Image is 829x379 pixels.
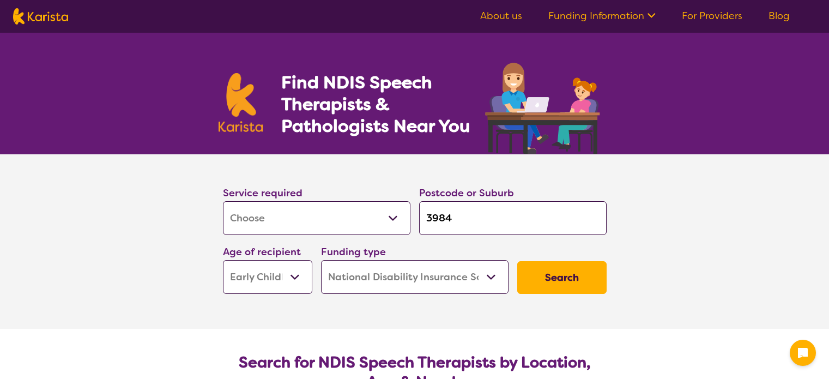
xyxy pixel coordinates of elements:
label: Funding type [321,245,386,258]
img: speech-therapy [476,59,611,154]
img: Karista logo [219,73,263,132]
a: Funding Information [548,9,656,22]
img: Karista logo [13,8,68,25]
label: Age of recipient [223,245,301,258]
a: About us [480,9,522,22]
a: Blog [769,9,790,22]
label: Postcode or Suburb [419,187,514,200]
button: Search [517,261,607,294]
input: Type [419,201,607,235]
label: Service required [223,187,302,200]
h1: Find NDIS Speech Therapists & Pathologists Near You [281,71,483,137]
a: For Providers [682,9,742,22]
